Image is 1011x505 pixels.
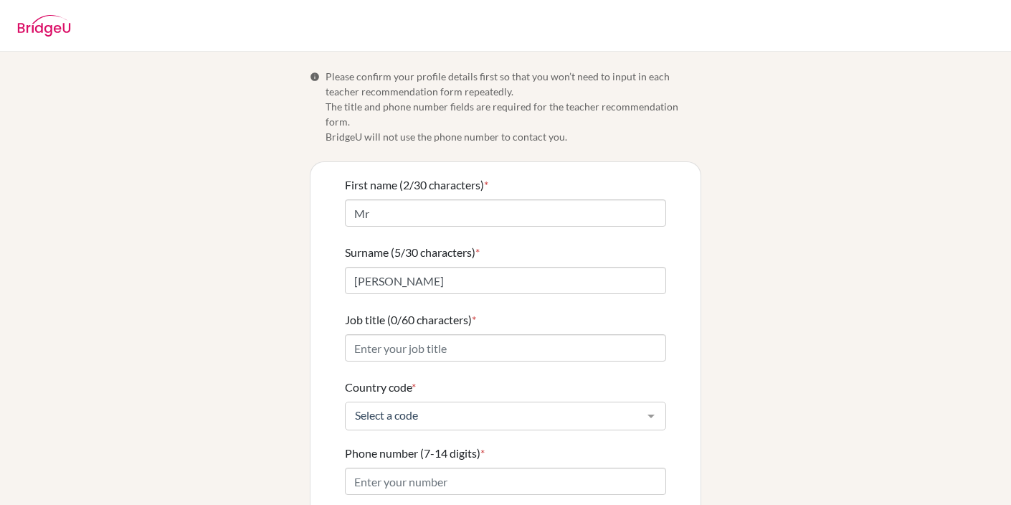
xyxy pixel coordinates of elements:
[345,445,485,462] label: Phone number (7-14 digits)
[345,311,476,329] label: Job title (0/60 characters)
[345,267,666,294] input: Enter your surname
[326,69,701,144] span: Please confirm your profile details first so that you won’t need to input in each teacher recomme...
[345,176,488,194] label: First name (2/30 characters)
[345,379,416,396] label: Country code
[310,72,320,82] span: Info
[351,408,637,423] span: Select a code
[345,334,666,362] input: Enter your job title
[17,15,71,37] img: BridgeU logo
[345,244,480,261] label: Surname (5/30 characters)
[345,199,666,227] input: Enter your first name
[345,468,666,495] input: Enter your number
